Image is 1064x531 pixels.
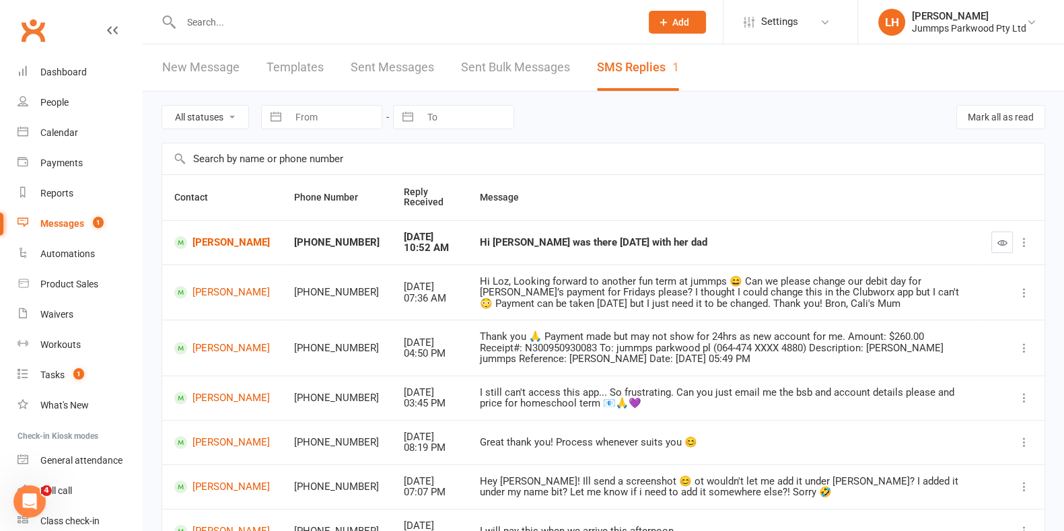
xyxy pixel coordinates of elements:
button: Mark all as read [956,105,1045,129]
div: [PHONE_NUMBER] [294,287,380,298]
a: [PERSON_NAME] [174,392,270,404]
a: Product Sales [17,269,142,299]
iframe: Intercom live chat [13,485,46,518]
div: 1 [672,60,679,74]
input: Search... [177,13,631,32]
div: Reports [40,188,73,199]
div: Product Sales [40,279,98,289]
div: Dashboard [40,67,87,77]
a: Tasks 1 [17,360,142,390]
div: Jummps Parkwood Pty Ltd [912,22,1026,34]
div: [PHONE_NUMBER] [294,437,380,448]
a: Sent Bulk Messages [461,44,570,91]
a: SMS Replies1 [597,44,679,91]
a: Clubworx [16,13,50,47]
div: 07:07 PM [404,487,456,498]
div: Workouts [40,339,81,350]
div: [DATE] [404,387,456,398]
div: [DATE] [404,337,456,349]
a: People [17,87,142,118]
a: Payments [17,148,142,178]
div: Roll call [40,485,72,496]
span: 1 [73,368,84,380]
div: Automations [40,248,95,259]
div: Calendar [40,127,78,138]
div: [DATE] [404,232,456,243]
div: [PERSON_NAME] [912,10,1026,22]
div: Class check-in [40,516,100,526]
span: Add [672,17,689,28]
a: Messages 1 [17,209,142,239]
span: 4 [41,485,52,496]
a: [PERSON_NAME] [174,236,270,249]
div: [PHONE_NUMBER] [294,392,380,404]
div: 04:50 PM [404,348,456,359]
th: Phone Number [282,175,392,220]
div: [DATE] [404,281,456,293]
a: [PERSON_NAME] [174,481,270,493]
div: [PHONE_NUMBER] [294,343,380,354]
a: Reports [17,178,142,209]
th: Contact [162,175,282,220]
button: Add [649,11,706,34]
a: What's New [17,390,142,421]
div: Waivers [40,309,73,320]
a: Roll call [17,476,142,506]
a: Sent Messages [351,44,434,91]
a: [PERSON_NAME] [174,342,270,355]
div: [PHONE_NUMBER] [294,481,380,493]
div: 08:19 PM [404,442,456,454]
div: Thank you 🙏 Payment made but may not show for 24hrs as new account for me. Amount: $260.00 Receip... [480,331,967,365]
div: I still can't access this app... So frustrating. Can you just email me the bsb and account detail... [480,387,967,409]
a: Waivers [17,299,142,330]
div: 03:45 PM [404,398,456,409]
div: [PHONE_NUMBER] [294,237,380,248]
a: Dashboard [17,57,142,87]
a: [PERSON_NAME] [174,286,270,299]
a: [PERSON_NAME] [174,436,270,449]
div: 07:36 AM [404,293,456,304]
div: Messages [40,218,84,229]
th: Message [468,175,979,220]
div: Hey [PERSON_NAME]! Ill send a screenshot 😊 ot wouldn't let me add it under [PERSON_NAME]? I added... [480,476,967,498]
th: Reply Received [392,175,468,220]
div: 10:52 AM [404,242,456,254]
input: To [420,106,513,129]
a: Workouts [17,330,142,360]
div: Hi Loz, Looking forward to another fun term at jummps 😄 Can we please change our debit day for [P... [480,276,967,310]
a: Templates [267,44,324,91]
input: From [288,106,382,129]
div: LH [878,9,905,36]
a: Automations [17,239,142,269]
input: Search by name or phone number [162,143,1044,174]
span: Settings [761,7,798,37]
div: People [40,97,69,108]
div: [DATE] [404,431,456,443]
div: [DATE] [404,476,456,487]
a: Calendar [17,118,142,148]
div: Payments [40,157,83,168]
span: 1 [93,217,104,228]
a: New Message [162,44,240,91]
div: Hi [PERSON_NAME] was there [DATE] with her dad [480,237,967,248]
div: Great thank you! Process whenever suits you 😊 [480,437,967,448]
a: General attendance kiosk mode [17,446,142,476]
div: Tasks [40,369,65,380]
div: What's New [40,400,89,411]
div: General attendance [40,455,122,466]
